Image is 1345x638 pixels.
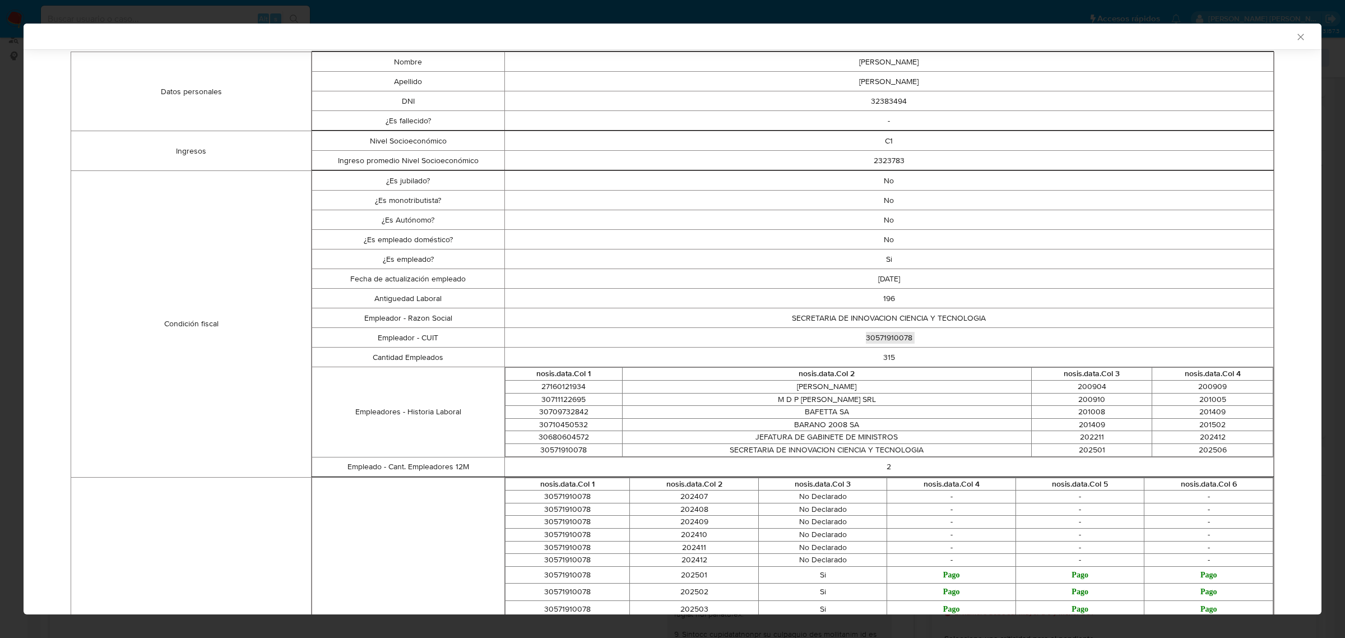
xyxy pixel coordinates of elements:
[504,191,1274,210] td: No
[1144,478,1273,491] th: nosis.data.Col 6
[1144,528,1273,541] td: -
[1152,368,1273,381] th: nosis.data.Col 4
[887,516,1016,529] td: -
[24,24,1321,614] div: closure-recommendation-modal
[630,541,759,554] td: 202411
[505,393,622,406] td: 30711122695
[504,328,1274,348] td: 30571910078
[887,478,1016,491] th: nosis.data.Col 4
[505,516,630,529] td: 30571910078
[630,566,759,584] td: 202501
[1015,491,1144,503] td: -
[1031,443,1152,456] td: 202501
[505,584,630,601] td: 30571910078
[505,443,622,456] td: 30571910078
[312,151,504,170] td: Ingreso promedio Nivel Socioeconómico
[71,52,312,131] td: Datos personales
[504,289,1274,308] td: 196
[1144,541,1273,554] td: -
[630,478,759,491] th: nosis.data.Col 2
[630,516,759,529] td: 202409
[887,566,1016,584] td: Pago
[622,368,1031,381] th: nosis.data.Col 2
[505,381,622,394] td: 27160121934
[622,418,1031,431] td: BARANO 2008 SA
[622,431,1031,444] td: JEFATURA DE GABINETE DE MINISTROS
[505,431,622,444] td: 30680604572
[1015,584,1144,601] td: Pago
[758,478,887,491] th: nosis.data.Col 3
[622,381,1031,394] td: [PERSON_NAME]
[758,503,887,516] td: No Declarado
[758,516,887,529] td: No Declarado
[312,328,504,348] td: Empleador - CUIT
[504,131,1274,151] td: C1
[1152,393,1273,406] td: 201005
[1015,600,1144,618] td: Pago
[312,269,504,289] td: Fecha de actualización empleado
[758,566,887,584] td: Si
[505,406,622,419] td: 30709732842
[504,308,1274,328] td: SECRETARIA DE INNOVACION CIENCIA Y TECNOLOGIA
[312,230,504,249] td: ¿Es empleado doméstico?
[630,584,759,601] td: 202502
[1144,554,1273,567] td: -
[505,368,622,381] th: nosis.data.Col 1
[1144,516,1273,529] td: -
[505,418,622,431] td: 30710450532
[622,406,1031,419] td: BAFETTA SA
[758,600,887,618] td: Si
[630,503,759,516] td: 202408
[504,249,1274,269] td: Si
[312,249,504,269] td: ¿Es empleado?
[312,111,504,131] td: ¿Es fallecido?
[312,210,504,230] td: ¿Es Autónomo?
[71,171,312,477] td: Condición fiscal
[630,554,759,567] td: 202412
[505,600,630,618] td: 30571910078
[312,289,504,308] td: Antiguedad Laboral
[505,541,630,554] td: 30571910078
[312,457,504,477] td: Empleado - Cant. Empleadores 12M
[887,584,1016,601] td: Pago
[1015,554,1144,567] td: -
[505,528,630,541] td: 30571910078
[758,528,887,541] td: No Declarado
[1031,418,1152,431] td: 201409
[887,541,1016,554] td: -
[504,210,1274,230] td: No
[505,478,630,491] th: nosis.data.Col 1
[887,528,1016,541] td: -
[1144,584,1273,601] td: Pago
[505,554,630,567] td: 30571910078
[505,503,630,516] td: 30571910078
[1152,406,1273,419] td: 201409
[504,230,1274,249] td: No
[504,151,1274,170] td: 2323783
[758,584,887,601] td: Si
[1144,566,1273,584] td: Pago
[1015,528,1144,541] td: -
[1144,600,1273,618] td: Pago
[312,72,504,91] td: Apellido
[312,171,504,191] td: ¿Es jubilado?
[504,348,1274,367] td: 315
[1295,31,1305,41] button: Cerrar ventana
[312,308,504,328] td: Empleador - Razon Social
[1015,541,1144,554] td: -
[630,491,759,503] td: 202407
[758,541,887,554] td: No Declarado
[312,367,504,457] td: Empleadores - Historia Laboral
[887,600,1016,618] td: Pago
[505,491,630,503] td: 30571910078
[887,554,1016,567] td: -
[1015,503,1144,516] td: -
[887,491,1016,503] td: -
[1152,431,1273,444] td: 202412
[1152,418,1273,431] td: 201502
[1015,478,1144,491] th: nosis.data.Col 5
[312,52,504,72] td: Nombre
[504,52,1274,72] td: [PERSON_NAME]
[622,393,1031,406] td: M D P [PERSON_NAME] SRL
[1031,431,1152,444] td: 202211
